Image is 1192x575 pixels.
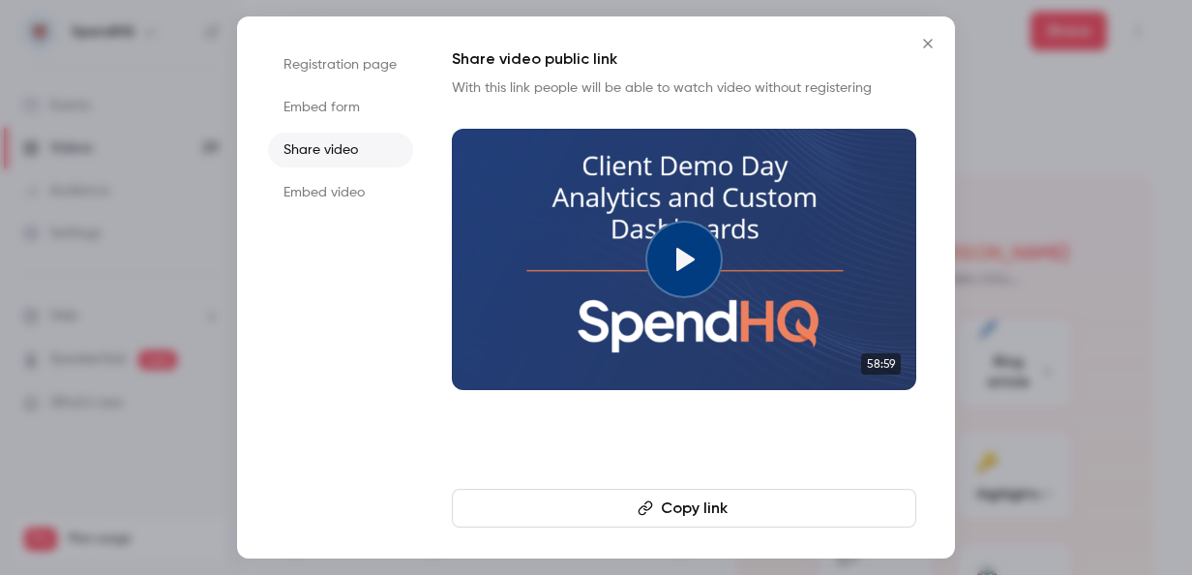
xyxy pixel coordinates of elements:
[268,133,413,167] li: Share video
[268,47,413,82] li: Registration page
[909,24,947,63] button: Close
[268,90,413,125] li: Embed form
[452,129,916,390] a: 58:59
[268,175,413,210] li: Embed video
[452,47,916,71] h1: Share video public link
[861,353,901,375] span: 58:59
[452,78,916,98] p: With this link people will be able to watch video without registering
[452,489,916,528] button: Copy link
